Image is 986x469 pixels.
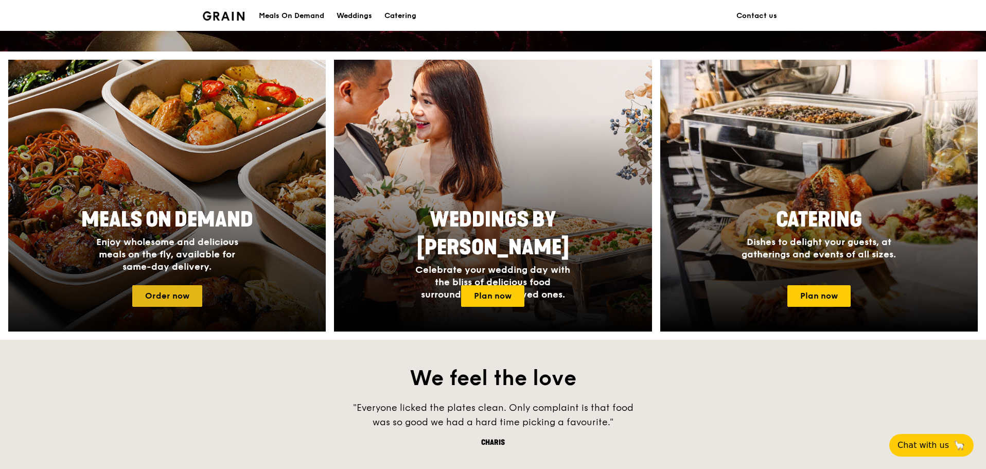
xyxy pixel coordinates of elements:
[415,264,570,300] span: Celebrate your wedding day with the bliss of delicious food surrounded by your loved ones.
[730,1,783,31] a: Contact us
[203,11,244,21] img: Grain
[337,1,372,31] div: Weddings
[897,439,949,451] span: Chat with us
[953,439,965,451] span: 🦙
[81,207,253,232] span: Meals On Demand
[334,60,652,332] a: Weddings by [PERSON_NAME]Celebrate your wedding day with the bliss of delicious food surrounded b...
[330,1,378,31] a: Weddings
[96,236,238,272] span: Enjoy wholesome and delicious meals on the fly, available for same-day delivery.
[378,1,422,31] a: Catering
[8,60,326,332] a: Meals On DemandEnjoy wholesome and delicious meals on the fly, available for same-day delivery.Or...
[417,207,569,260] span: Weddings by [PERSON_NAME]
[461,285,524,307] a: Plan now
[660,60,978,332] img: catering-card.e1cfaf3e.jpg
[132,285,202,307] a: Order now
[259,1,324,31] div: Meals On Demand
[889,434,974,457] button: Chat with us🦙
[334,60,652,332] img: weddings-card.4f3003b8.jpg
[660,60,978,332] a: CateringDishes to delight your guests, at gatherings and events of all sizes.Plan now
[384,1,416,31] div: Catering
[787,285,851,307] a: Plan now
[339,438,647,448] div: Charis
[742,236,896,260] span: Dishes to delight your guests, at gatherings and events of all sizes.
[339,401,647,429] div: "Everyone licked the plates clean. Only complaint is that food was so good we had a hard time pic...
[776,207,862,232] span: Catering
